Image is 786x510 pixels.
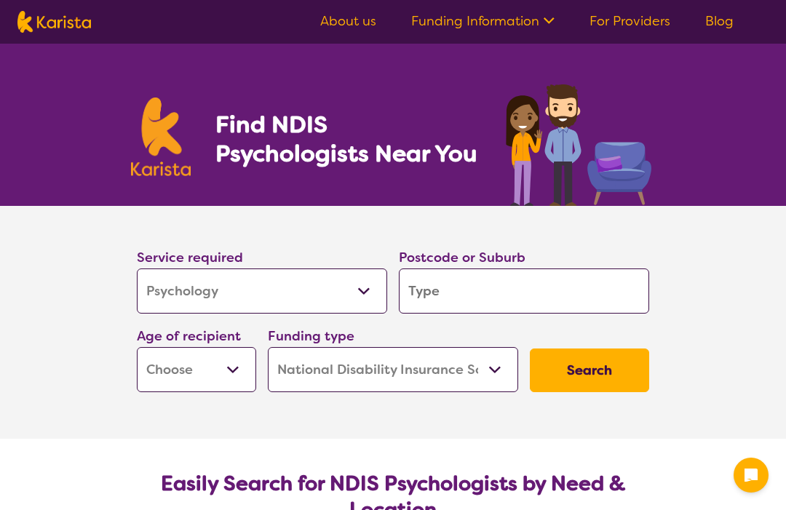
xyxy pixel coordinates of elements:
[501,79,655,206] img: psychology
[589,12,670,30] a: For Providers
[399,268,649,314] input: Type
[705,12,734,30] a: Blog
[17,11,91,33] img: Karista logo
[215,110,485,168] h1: Find NDIS Psychologists Near You
[137,327,241,345] label: Age of recipient
[399,249,525,266] label: Postcode or Suburb
[411,12,555,30] a: Funding Information
[530,348,649,392] button: Search
[320,12,376,30] a: About us
[268,327,354,345] label: Funding type
[137,249,243,266] label: Service required
[131,97,191,176] img: Karista logo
